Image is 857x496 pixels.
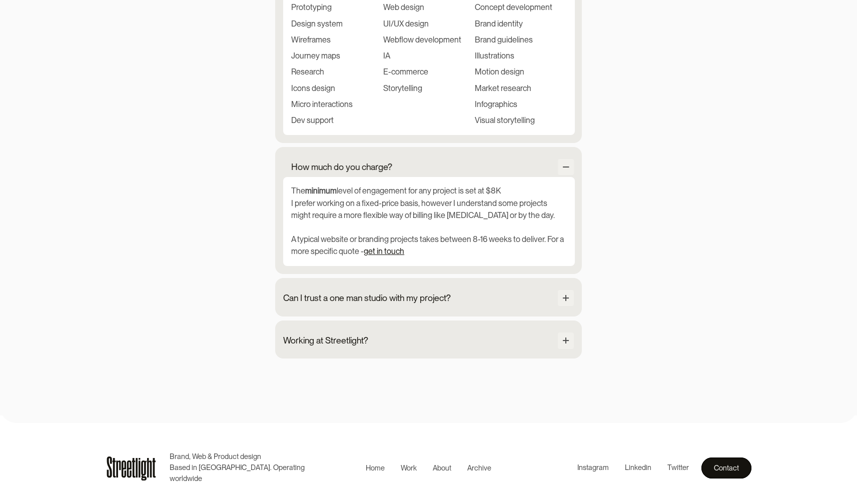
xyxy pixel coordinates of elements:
[625,462,651,473] div: Linkedin
[170,451,319,462] p: Brand, Web & Product design
[475,66,552,78] div: Motion design
[577,462,609,473] div: Instagram
[283,291,451,305] div: Can I trust a one man studio with my project?
[291,1,353,13] div: Prototyping
[393,461,425,476] a: Work
[475,50,552,62] div: Illustrations
[366,463,385,474] div: Home
[170,462,319,484] p: Based in [GEOGRAPHIC_DATA]. Operating worldwide
[383,18,461,30] div: UI/UX design
[475,98,552,110] div: Infographics
[425,461,459,476] a: About
[475,1,552,13] div: Concept development
[283,177,575,265] div: The level of engagement for any project is set at $8K I prefer working on a fixed-price basis, ho...
[383,1,461,13] div: Web design
[383,50,461,62] div: IA
[291,114,353,126] div: Dev support
[291,18,353,30] div: Design system
[283,334,368,347] div: Working at Streetlight?
[569,460,617,475] a: Instagram
[475,18,552,30] div: Brand identity
[291,160,392,174] div: How much do you charge?
[383,34,461,46] div: Webflow development
[617,460,659,475] a: Linkedin
[383,82,461,94] div: Storytelling
[475,82,552,94] div: Market research
[475,114,552,126] div: Visual storytelling
[357,461,392,476] a: Home
[305,186,337,195] strong: minimum
[467,463,491,474] div: Archive
[659,460,697,475] a: Twitter
[433,463,451,474] div: About
[291,82,353,94] div: Icons design
[701,457,751,478] a: Contact
[459,461,499,476] a: Archive
[291,98,353,110] div: Micro interactions
[291,66,353,78] div: Research
[401,463,417,474] div: Work
[364,246,404,256] a: get in touch
[291,50,353,62] div: Journey maps
[475,34,552,46] div: Brand guidelines
[291,34,353,46] div: Wireframes
[714,462,739,474] div: Contact
[667,462,689,473] div: Twitter
[383,66,461,78] div: E-commerce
